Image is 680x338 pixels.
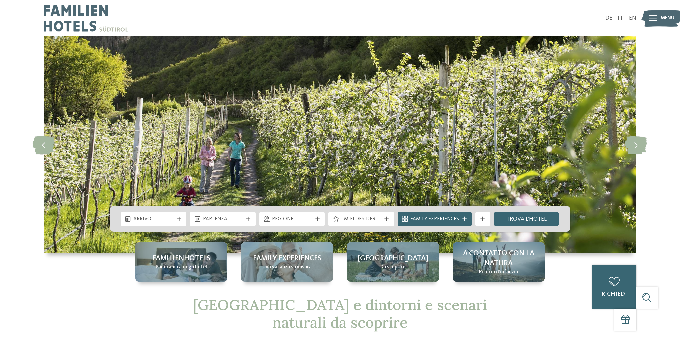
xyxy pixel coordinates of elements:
a: EN [629,15,636,21]
span: Menu [661,15,674,22]
span: Panoramica degli hotel [156,264,207,271]
a: Bolzano e dintorni: tutte le attrazioni da scoprire [GEOGRAPHIC_DATA] Da scoprire [347,242,439,282]
span: [GEOGRAPHIC_DATA] [357,253,428,264]
a: Bolzano e dintorni: tutte le attrazioni da scoprire A contatto con la natura Ricordi d’infanzia [453,242,545,282]
a: trova l’hotel [494,212,559,226]
a: Bolzano e dintorni: tutte le attrazioni da scoprire Family experiences Una vacanza su misura [241,242,333,282]
a: Bolzano e dintorni: tutte le attrazioni da scoprire Familienhotels Panoramica degli hotel [135,242,227,282]
span: Da scoprire [380,264,405,271]
span: Partenza [203,216,243,223]
span: Una vacanza su misura [262,264,312,271]
span: I miei desideri [341,216,382,223]
a: IT [618,15,623,21]
span: Familienhotels [152,253,210,264]
span: Regione [272,216,312,223]
span: Ricordi d’infanzia [479,269,518,276]
span: [GEOGRAPHIC_DATA] e dintorni e scenari naturali da scoprire [193,296,487,332]
span: Arrivo [133,216,174,223]
span: Family Experiences [410,216,459,223]
span: richiedi [601,291,627,297]
span: Family experiences [253,253,321,264]
a: DE [605,15,612,21]
a: richiedi [592,265,636,309]
img: Bolzano e dintorni: tutte le attrazioni da scoprire [44,36,636,253]
span: A contatto con la natura [460,248,537,269]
